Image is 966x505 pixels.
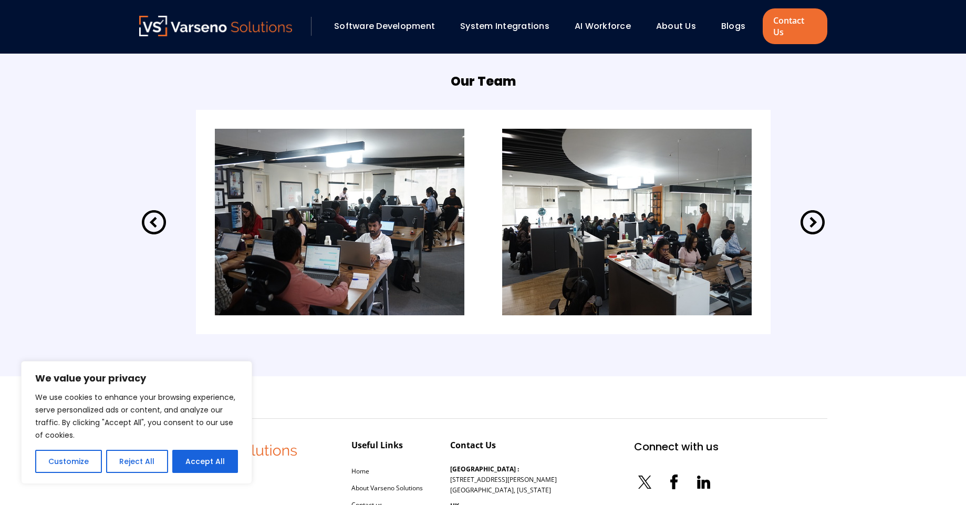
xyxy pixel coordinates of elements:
[351,483,423,492] a: About Varseno Solutions
[455,17,564,35] div: System Integrations
[450,465,519,473] b: [GEOGRAPHIC_DATA] :
[575,20,631,32] a: AI Workforce
[35,450,102,473] button: Customize
[139,16,293,37] a: Varseno Solutions – Product Engineering & IT Services
[450,464,557,496] p: [STREET_ADDRESS][PERSON_NAME] [GEOGRAPHIC_DATA], [US_STATE]
[351,467,369,476] a: Home
[139,16,293,36] img: Varseno Solutions – Product Engineering & IT Services
[656,20,696,32] a: About Us
[334,20,435,32] a: Software Development
[763,8,827,44] a: Contact Us
[651,17,711,35] div: About Us
[721,20,745,32] a: Blogs
[451,72,516,91] h5: Our Team
[716,17,760,35] div: Blogs
[172,450,238,473] button: Accept All
[35,391,238,441] p: We use cookies to enhance your browsing experience, serve personalized ads or content, and analyz...
[351,439,403,451] div: Useful Links
[569,17,646,35] div: AI Workforce
[450,439,496,451] div: Contact Us
[460,20,549,32] a: System Integrations
[329,17,450,35] div: Software Development
[106,450,168,473] button: Reject All
[35,372,238,385] p: We value your privacy
[634,439,719,455] div: Connect with us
